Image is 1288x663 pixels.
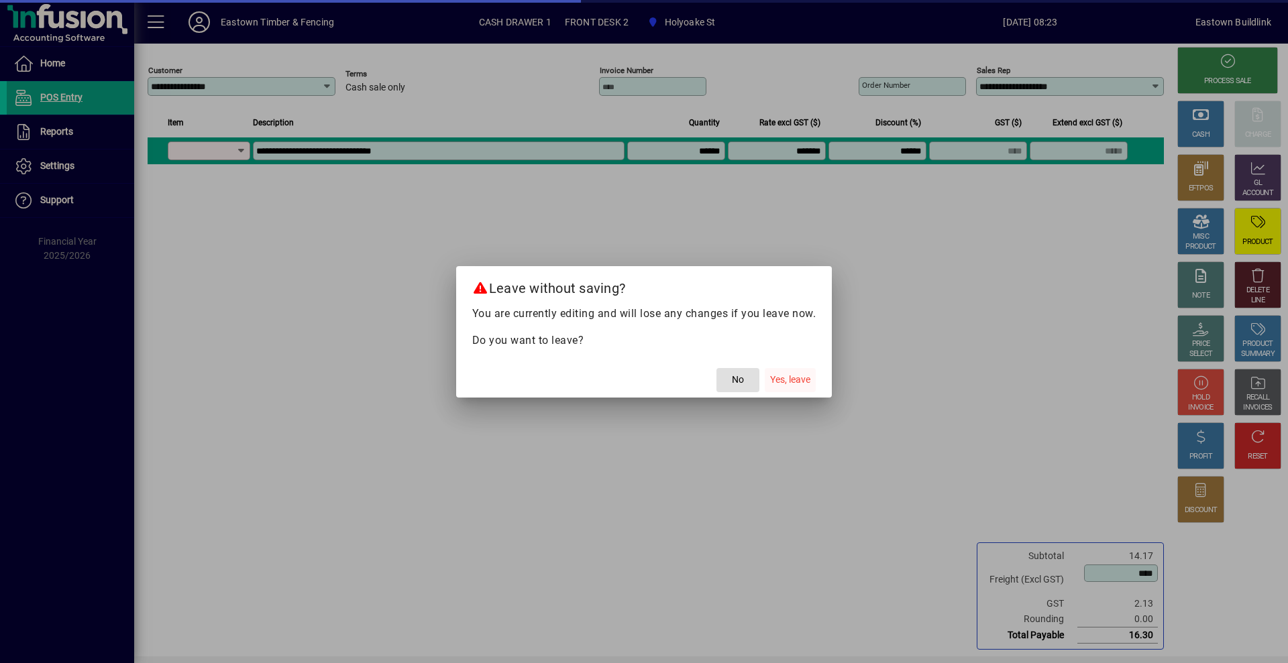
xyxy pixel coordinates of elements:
button: No [716,368,759,392]
span: Yes, leave [770,373,810,387]
p: You are currently editing and will lose any changes if you leave now. [472,306,816,322]
h2: Leave without saving? [456,266,833,305]
p: Do you want to leave? [472,333,816,349]
button: Yes, leave [765,368,816,392]
span: No [732,373,744,387]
